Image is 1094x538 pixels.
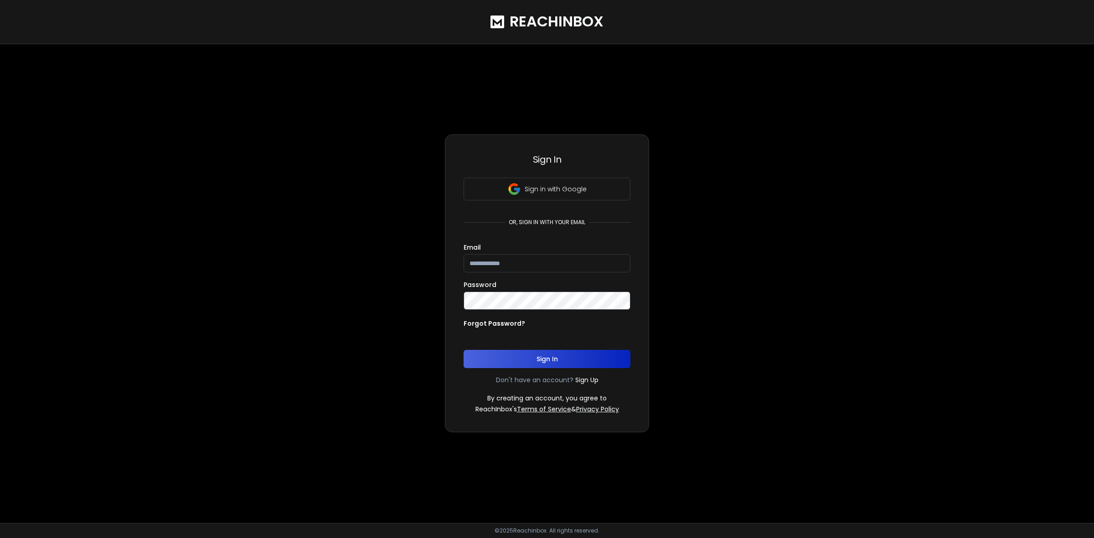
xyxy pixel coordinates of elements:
[575,375,599,384] a: Sign Up
[475,405,619,414] p: ReachInbox's &
[490,4,604,40] a: ReachInbox
[464,350,630,368] button: Sign In
[496,375,573,384] p: Don't have an account?
[464,153,630,166] h3: Sign In
[576,405,619,414] a: Privacy Policy
[464,244,481,251] label: Email
[525,184,587,194] p: Sign in with Google
[490,15,504,28] img: logo
[464,282,496,288] label: Password
[505,219,589,226] p: or, sign in with your email
[510,13,604,30] h1: ReachInbox
[517,405,571,414] a: Terms of Service
[464,319,525,328] p: Forgot Password?
[464,178,630,200] button: Sign in with Google
[487,394,607,403] p: By creating an account, you agree to
[495,527,599,534] p: © 2025 Reachinbox. All rights reserved.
